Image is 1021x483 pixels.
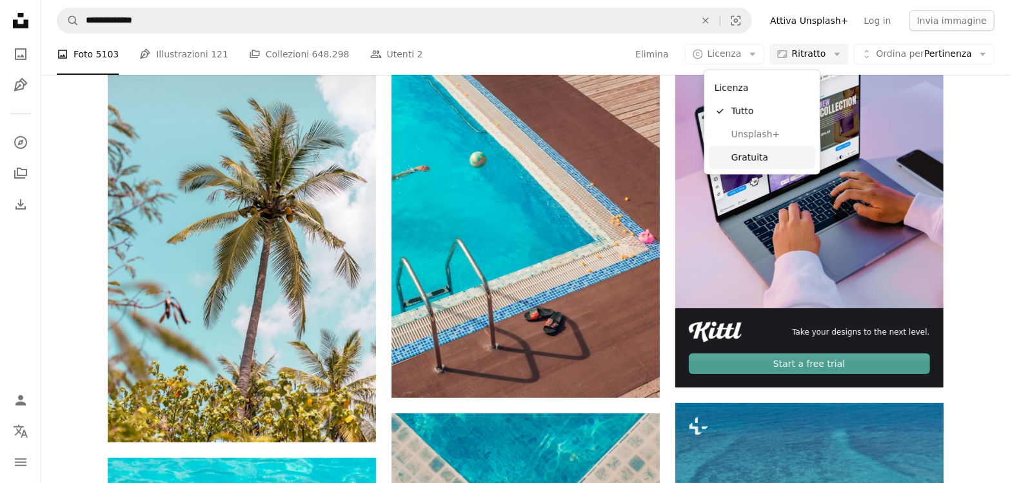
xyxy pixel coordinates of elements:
[685,44,764,64] button: Licenza
[731,105,810,118] span: Tutto
[704,70,820,175] div: Licenza
[731,152,810,164] span: Gratuita
[708,48,742,59] span: Licenza
[769,44,849,64] button: Ritratto
[731,128,810,141] span: Unsplash+
[709,75,815,100] div: Licenza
